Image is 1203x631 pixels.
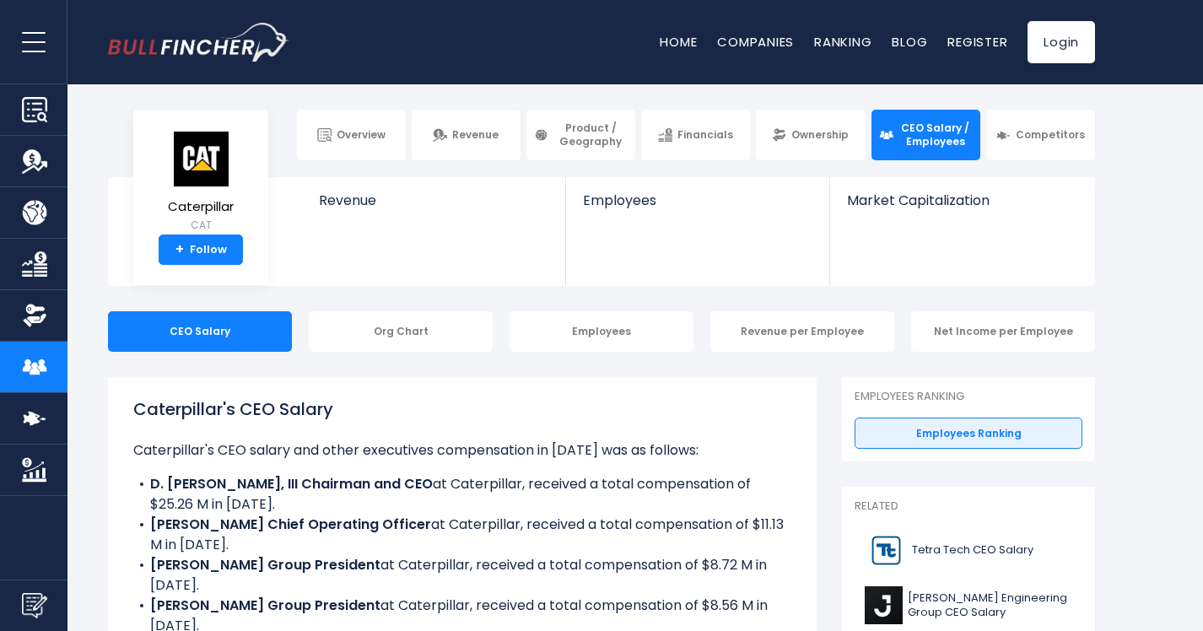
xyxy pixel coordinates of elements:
li: at Caterpillar, received a total compensation of $11.13 M in [DATE]. [133,515,791,555]
p: Caterpillar's CEO salary and other executives compensation in [DATE] was as follows: [133,440,791,461]
a: Ownership [756,110,865,160]
li: at Caterpillar, received a total compensation of $8.72 M in [DATE]. [133,555,791,596]
a: Login [1028,21,1095,63]
p: Employees Ranking [855,390,1082,404]
h1: Caterpillar's CEO Salary [133,396,791,422]
img: J logo [865,586,903,624]
a: Financials [641,110,750,160]
b: [PERSON_NAME] Group President [150,596,380,615]
span: Revenue [319,192,549,208]
a: Competitors [986,110,1095,160]
b: [PERSON_NAME] Chief Operating Officer [150,515,431,534]
a: Register [947,33,1007,51]
span: Competitors [1016,128,1085,142]
a: Employees [566,177,828,237]
span: Financials [677,128,733,142]
span: Caterpillar [168,200,234,214]
a: Caterpillar CAT [167,130,235,235]
span: Overview [337,128,386,142]
span: Product / Geography [553,121,628,148]
span: Tetra Tech CEO Salary [912,543,1033,558]
div: Revenue per Employee [710,311,894,352]
span: Market Capitalization [847,192,1076,208]
a: Blog [892,33,927,51]
a: Companies [717,33,794,51]
img: TTEK logo [865,531,907,569]
a: Revenue [302,177,566,237]
div: Org Chart [309,311,493,352]
strong: + [175,242,184,257]
a: Home [660,33,697,51]
small: CAT [168,218,234,233]
a: +Follow [159,235,243,265]
a: CEO Salary / Employees [871,110,980,160]
a: [PERSON_NAME] Engineering Group CEO Salary [855,582,1082,628]
a: Product / Geography [526,110,635,160]
img: Ownership [22,303,47,328]
span: Revenue [452,128,499,142]
b: D. [PERSON_NAME], III Chairman and CEO [150,474,433,493]
span: Ownership [791,128,849,142]
span: [PERSON_NAME] Engineering Group CEO Salary [908,591,1072,620]
li: at Caterpillar, received a total compensation of $25.26 M in [DATE]. [133,474,791,515]
img: bullfincher logo [108,23,289,62]
span: Employees [583,192,812,208]
div: Employees [510,311,693,352]
a: Overview [297,110,406,160]
p: Related [855,499,1082,514]
a: Ranking [814,33,871,51]
a: Market Capitalization [830,177,1093,237]
a: Revenue [412,110,521,160]
div: CEO Salary [108,311,292,352]
b: [PERSON_NAME] Group President [150,555,380,574]
div: Net Income per Employee [911,311,1095,352]
span: CEO Salary / Employees [898,121,973,148]
a: Employees Ranking [855,418,1082,450]
a: Go to homepage [108,23,289,62]
a: Tetra Tech CEO Salary [855,527,1082,574]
